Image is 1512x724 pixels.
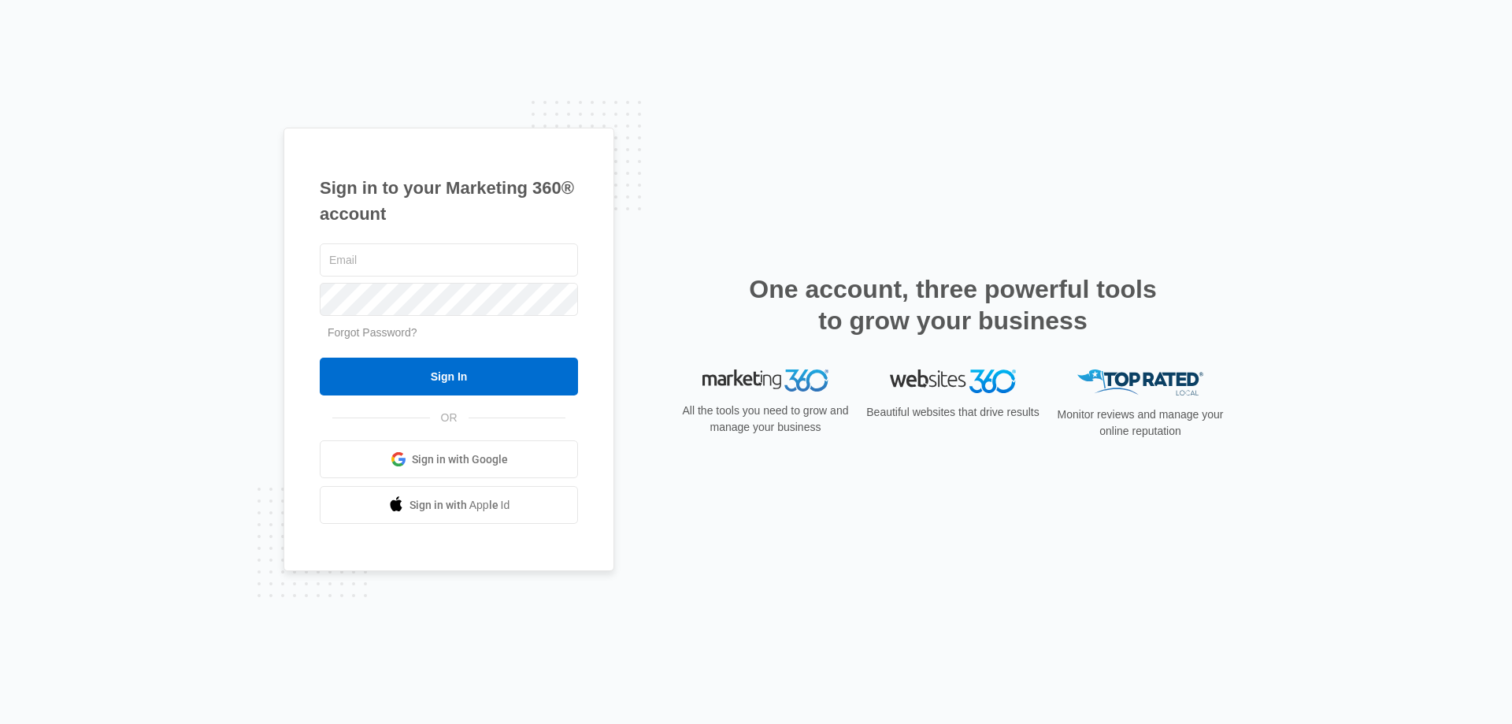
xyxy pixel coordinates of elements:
[320,243,578,277] input: Email
[865,404,1041,421] p: Beautiful websites that drive results
[1052,407,1228,440] p: Monitor reviews and manage your online reputation
[320,440,578,478] a: Sign in with Google
[320,358,578,395] input: Sign In
[430,410,469,426] span: OR
[412,451,508,468] span: Sign in with Google
[890,369,1016,392] img: Websites 360
[320,486,578,524] a: Sign in with Apple Id
[1077,369,1203,395] img: Top Rated Local
[702,369,828,392] img: Marketing 360
[409,497,510,514] span: Sign in with Apple Id
[744,273,1162,336] h2: One account, three powerful tools to grow your business
[677,403,854,436] p: All the tools you need to grow and manage your business
[320,175,578,227] h1: Sign in to your Marketing 360® account
[328,326,417,339] a: Forgot Password?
